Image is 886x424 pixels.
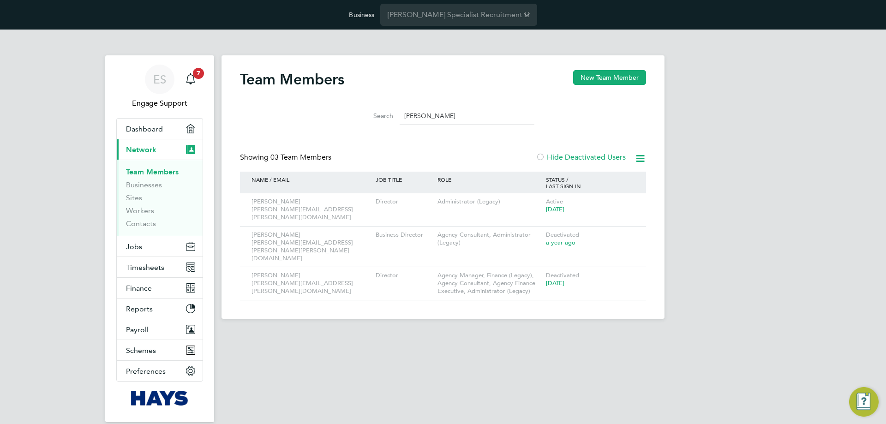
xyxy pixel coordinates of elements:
div: Administrator (Legacy) [435,193,544,210]
div: [PERSON_NAME] [PERSON_NAME][EMAIL_ADDRESS][PERSON_NAME][DOMAIN_NAME] [249,267,373,300]
span: Preferences [126,367,166,376]
a: Contacts [126,219,156,228]
span: 7 [193,68,204,79]
button: New Team Member [573,70,646,85]
span: [DATE] [546,205,564,213]
span: Jobs [126,242,142,251]
div: NAME / EMAIL [249,172,373,187]
a: ESEngage Support [116,65,203,109]
a: Team Members [126,167,179,176]
label: Business [349,11,374,19]
div: ROLE [435,172,544,187]
input: Search for... [400,107,534,125]
span: Engage Support [116,98,203,109]
div: Agency Consultant, Administrator (Legacy) [435,227,544,251]
img: hays-logo-retina.png [131,391,189,406]
div: Director [373,193,435,210]
div: Business Director [373,227,435,244]
label: Hide Deactivated Users [536,153,626,162]
span: Finance [126,284,152,293]
a: Dashboard [117,119,203,139]
div: [PERSON_NAME] [PERSON_NAME][EMAIL_ADDRESS][PERSON_NAME][DOMAIN_NAME] [249,193,373,226]
div: STATUS / LAST SIGN IN [544,172,637,194]
div: Showing [240,153,333,162]
button: Reports [117,299,203,319]
div: Deactivated [544,227,637,251]
button: Timesheets [117,257,203,277]
a: Sites [126,193,142,202]
span: Schemes [126,346,156,355]
div: JOB TITLE [373,172,435,187]
div: [PERSON_NAME] [PERSON_NAME][EMAIL_ADDRESS][PERSON_NAME][PERSON_NAME][DOMAIN_NAME] [249,227,373,267]
div: Deactivated [544,267,637,292]
button: Schemes [117,340,203,360]
span: [DATE] [546,279,564,287]
div: Network [117,160,203,236]
h2: Team Members [240,70,344,89]
nav: Main navigation [105,55,214,422]
span: Reports [126,305,153,313]
span: Payroll [126,325,149,334]
label: Search [352,112,393,120]
span: Network [126,145,156,154]
span: Timesheets [126,263,164,272]
span: 03 Team Members [270,153,331,162]
button: Network [117,139,203,160]
button: Engage Resource Center [849,387,879,417]
span: Dashboard [126,125,163,133]
button: Jobs [117,236,203,257]
a: Businesses [126,180,162,189]
a: 7 [181,65,200,94]
span: a year ago [546,239,575,246]
button: Payroll [117,319,203,340]
a: Workers [126,206,154,215]
div: Agency Manager, Finance (Legacy), Agency Consultant, Agency Finance Executive, Administrator (Leg... [435,267,544,300]
div: Director [373,267,435,284]
button: Preferences [117,361,203,381]
div: Active [544,193,637,218]
a: Go to home page [116,391,203,406]
button: Finance [117,278,203,298]
span: ES [153,73,166,85]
